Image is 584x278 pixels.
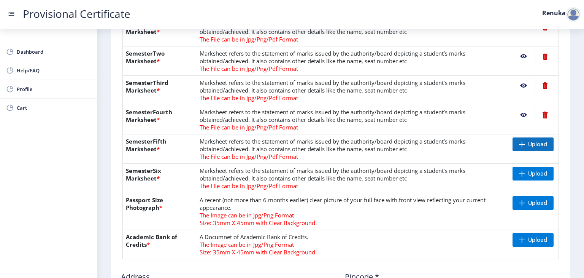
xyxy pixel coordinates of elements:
[17,103,91,112] span: Cart
[123,76,197,105] th: SemesterThird Marksheet
[535,108,555,122] nb-action: Delete File
[200,65,298,72] span: The File can be in Jpg/Png/Pdf Format
[200,241,294,248] span: The Image can be in Jpg/Png Format
[200,211,294,219] span: The Image can be in Jpg/Png Format
[123,17,197,46] th: SemesterOne Marksheet
[513,50,535,63] nb-action: View File
[197,46,509,76] td: Marksheet refers to the statement of marks issued by the authority/board depicting a student’s ma...
[197,105,509,134] td: Marksheet refers to the statement of marks issued by the authority/board depicting a student’s ma...
[15,10,138,18] a: Provisional Certificate
[513,79,535,93] nb-action: View File
[200,35,298,43] span: The File can be in Jpg/Png/Pdf Format
[123,164,197,193] th: SemesterSix Marksheet
[197,76,509,105] td: Marksheet refers to the statement of marks issued by the authority/board depicting a student’s ma...
[200,153,298,160] span: The File can be in Jpg/Png/Pdf Format
[123,46,197,76] th: SemesterTwo Marksheet
[123,134,197,164] th: SemesterFifth Marksheet
[17,47,91,56] span: Dashboard
[200,94,298,102] span: The File can be in Jpg/Png/Pdf Format
[197,17,509,46] td: Marksheet refers to the statement of marks issued by the authority/board depicting a student’s ma...
[528,141,547,148] span: Upload
[123,193,197,230] th: Passport Size Photograph
[17,85,91,94] span: Profile
[528,199,547,207] span: Upload
[200,219,315,227] span: Size: 35mm X 45mm with Clear Background
[197,164,509,193] td: Marksheet refers to the statement of marks issued by the authority/board depicting a student’s ma...
[535,79,555,93] nb-action: Delete File
[200,182,298,190] span: The File can be in Jpg/Png/Pdf Format
[200,248,315,256] span: Size: 35mm X 45mm with Clear Background
[542,10,566,16] label: Renuka
[528,236,547,244] span: Upload
[200,123,298,131] span: The File can be in Jpg/Png/Pdf Format
[535,50,555,63] nb-action: Delete File
[123,105,197,134] th: SemesterFourth Marksheet
[528,170,547,177] span: Upload
[17,66,91,75] span: Help/FAQ
[123,230,197,259] th: Academic Bank of Credits
[197,134,509,164] td: Marksheet refers to the statement of marks issued by the authority/board depicting a student’s ma...
[197,230,509,259] td: A Documnet of Academic Bank of Credits.
[513,108,535,122] nb-action: View File
[197,193,509,230] td: A recent (not more than 6 months earlier) clear picture of your full face with front view reflect...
